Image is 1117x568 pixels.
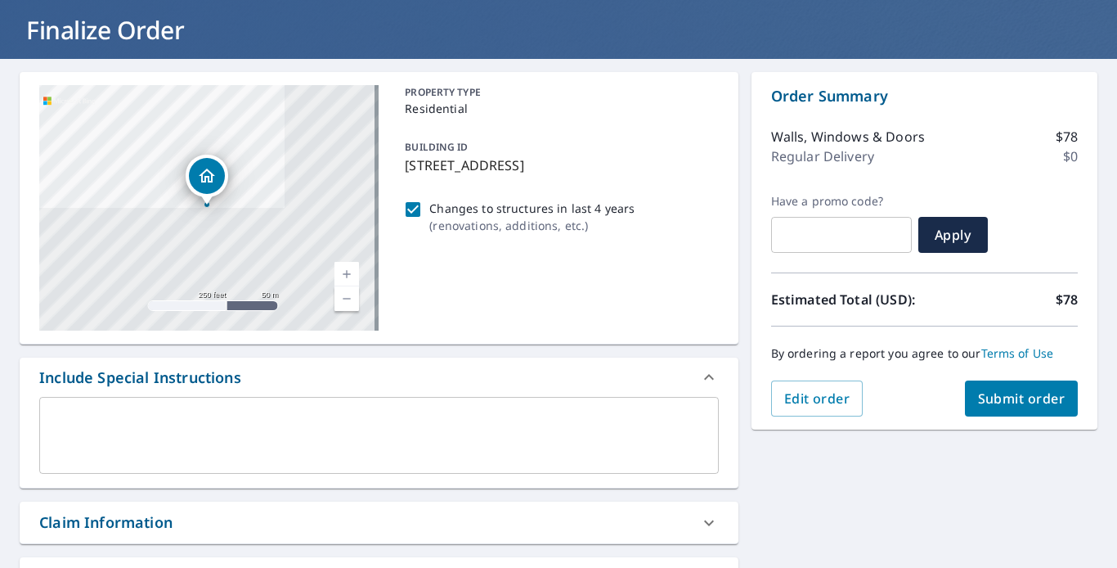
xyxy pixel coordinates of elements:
[918,217,988,253] button: Apply
[1056,290,1078,309] p: $78
[20,502,738,543] div: Claim Information
[429,200,635,217] p: Changes to structures in last 4 years
[186,155,228,205] div: Dropped pin, building 1, Residential property, 11019 W Crystal Bay Rd Post Falls, ID 83854
[39,367,241,389] div: Include Special Instructions
[1056,127,1078,147] p: $78
[771,381,864,417] button: Edit order
[405,140,468,154] p: BUILDING ID
[978,390,1065,408] span: Submit order
[771,290,925,309] p: Estimated Total (USD):
[405,85,711,100] p: PROPERTY TYPE
[771,127,925,147] p: Walls, Windows & Doors
[771,147,874,166] p: Regular Delivery
[429,217,635,234] p: ( renovations, additions, etc. )
[771,85,1078,107] p: Order Summary
[20,358,738,397] div: Include Special Instructions
[1063,147,1078,166] p: $0
[20,13,1097,47] h1: Finalize Order
[784,390,850,408] span: Edit order
[405,100,711,117] p: Residential
[334,286,359,311] a: Current Level 17, Zoom Out
[39,512,173,534] div: Claim Information
[931,226,975,244] span: Apply
[405,156,711,175] p: [STREET_ADDRESS]
[771,194,912,209] label: Have a promo code?
[965,381,1079,417] button: Submit order
[981,345,1054,361] a: Terms of Use
[334,262,359,286] a: Current Level 17, Zoom In
[771,346,1078,361] p: By ordering a report you agree to our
